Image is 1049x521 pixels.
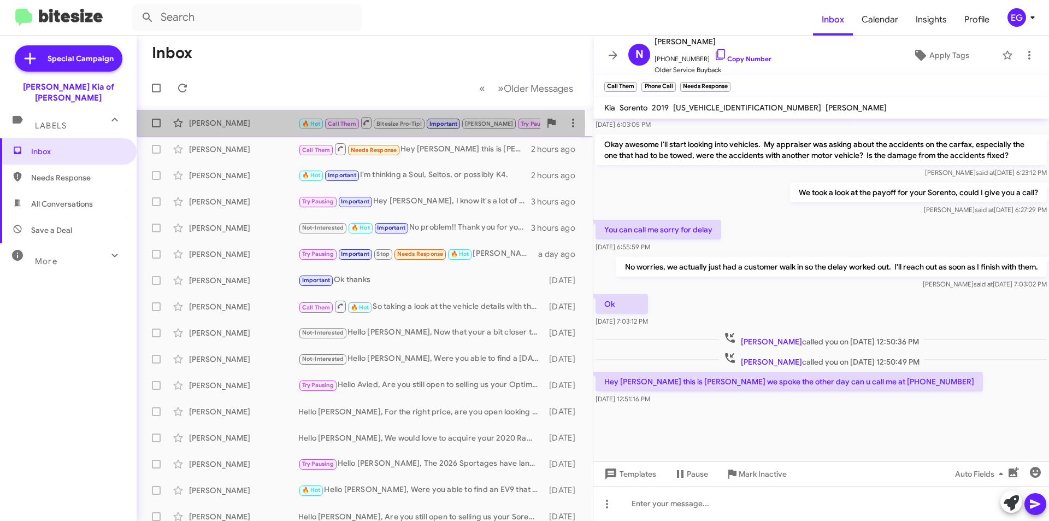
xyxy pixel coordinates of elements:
span: [DATE] 7:03:12 PM [596,317,648,325]
a: Profile [956,4,998,36]
span: Apply Tags [929,45,969,65]
span: Try Pausing [302,460,334,467]
p: You can call me sorry for delay [596,220,721,239]
span: [PERSON_NAME] [826,103,887,113]
button: EG [998,8,1037,27]
a: Calendar [853,4,907,36]
span: 🔥 Hot [302,172,321,179]
div: [DATE] [544,275,584,286]
span: Important [341,250,369,257]
span: Call Them [328,120,356,127]
p: No worries, we actually just had a customer walk in so the delay worked out. I'll reach out as so... [616,257,1047,277]
button: Pause [665,464,717,484]
div: [PERSON_NAME] [189,144,298,155]
div: 3 hours ago [531,196,584,207]
div: So taking a look at the vehicle details with the appraiser, it looks like we would be able to tra... [298,300,544,313]
span: » [498,81,504,95]
span: Mark Inactive [739,464,787,484]
div: [PERSON_NAME] [189,327,298,338]
div: [PERSON_NAME] [189,275,298,286]
div: [PERSON_NAME] [189,249,298,260]
span: Older Messages [504,83,573,95]
span: All Conversations [31,198,93,209]
button: Auto Fields [946,464,1016,484]
small: Needs Response [680,82,730,92]
div: Hello [PERSON_NAME], For the right price, are you open looking to sell your Sportage? [298,406,544,417]
a: Copy Number [714,55,771,63]
span: said at [975,206,994,214]
div: 2 hours ago [531,144,584,155]
span: Needs Response [31,172,124,183]
span: Needs Response [397,250,444,257]
div: Hello Avied, Are you still open to selling us your Optima for the right price? [298,379,544,391]
button: Mark Inactive [717,464,795,484]
span: [PERSON_NAME] [DATE] 7:03:02 PM [923,280,1047,288]
span: said at [976,168,995,177]
small: Call Them [604,82,637,92]
div: [DATE] [544,432,584,443]
div: [PERSON_NAME] [189,406,298,417]
div: [PERSON_NAME] [189,380,298,391]
span: called you on [DATE] 12:50:36 PM [719,331,923,347]
p: We took a look at the payoff for your Sorento, could I give you a call? [790,183,1047,202]
div: Hello [PERSON_NAME], Now that your a bit closer to your lease end, would you consider an early up... [298,326,544,339]
span: Sorento [620,103,647,113]
div: [PERSON_NAME] [189,354,298,365]
div: EG [1007,8,1026,27]
span: Important [429,120,458,127]
div: [DATE] [544,301,584,312]
span: Templates [602,464,656,484]
span: Save a Deal [31,225,72,236]
small: Phone Call [641,82,675,92]
div: 3 hours ago [531,223,584,233]
span: Special Campaign [48,53,114,64]
nav: Page navigation example [473,77,580,99]
span: 2019 [652,103,669,113]
button: Previous [473,77,492,99]
div: [DATE] [544,380,584,391]
div: 2 hours ago [531,170,584,181]
div: [DATE] [544,406,584,417]
p: Ok [596,294,648,314]
span: Call Them [302,147,331,154]
span: Kia [604,103,615,113]
span: 🔥 Hot [351,224,370,231]
p: Hey [PERSON_NAME] this is [PERSON_NAME] we spoke the other day can u call me at [PHONE_NUMBER] [596,372,983,391]
span: Try Pausing [521,120,552,127]
span: Pause [687,464,708,484]
div: Hey [PERSON_NAME] this is [PERSON_NAME] we spoke the other day can u call me at [PHONE_NUMBER] [298,142,531,156]
span: [PERSON_NAME] [465,120,514,127]
span: Call Them [302,304,331,311]
button: Next [491,77,580,99]
div: [DATE] [544,485,584,496]
span: « [479,81,485,95]
div: [PERSON_NAME] [189,196,298,207]
span: [PERSON_NAME] [741,357,802,367]
span: More [35,256,57,266]
div: [PERSON_NAME] [189,223,298,233]
div: [PERSON_NAME] we will be at [GEOGRAPHIC_DATA] around 10am [298,248,538,260]
span: Not-Interested [302,329,344,336]
span: Stop [376,250,390,257]
a: Insights [907,4,956,36]
div: No problem!! Thank you for your patience. :) [298,221,531,234]
span: [PERSON_NAME] [655,35,771,48]
div: Do you have time [DATE] to come into the dealership? [298,116,540,130]
div: [DATE] [544,459,584,470]
span: 🔥 Hot [351,304,369,311]
span: Important [302,277,331,284]
span: Important [341,198,369,205]
span: Try Pausing [302,198,334,205]
div: Ok thanks [298,274,544,286]
span: Auto Fields [955,464,1007,484]
span: [PERSON_NAME] [741,337,802,347]
div: Hello [PERSON_NAME], Were you able to find a [DATE] that fit your needs? [298,353,544,365]
div: [PERSON_NAME] [189,459,298,470]
span: Important [377,224,405,231]
div: Hey [PERSON_NAME], I know it's a lot of vehicles to sift through, but were you able to find a veh... [298,195,531,208]
div: [DATE] [544,327,584,338]
div: [PERSON_NAME] [189,118,298,128]
span: Inbox [813,4,853,36]
span: Not-Interested [302,224,344,231]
